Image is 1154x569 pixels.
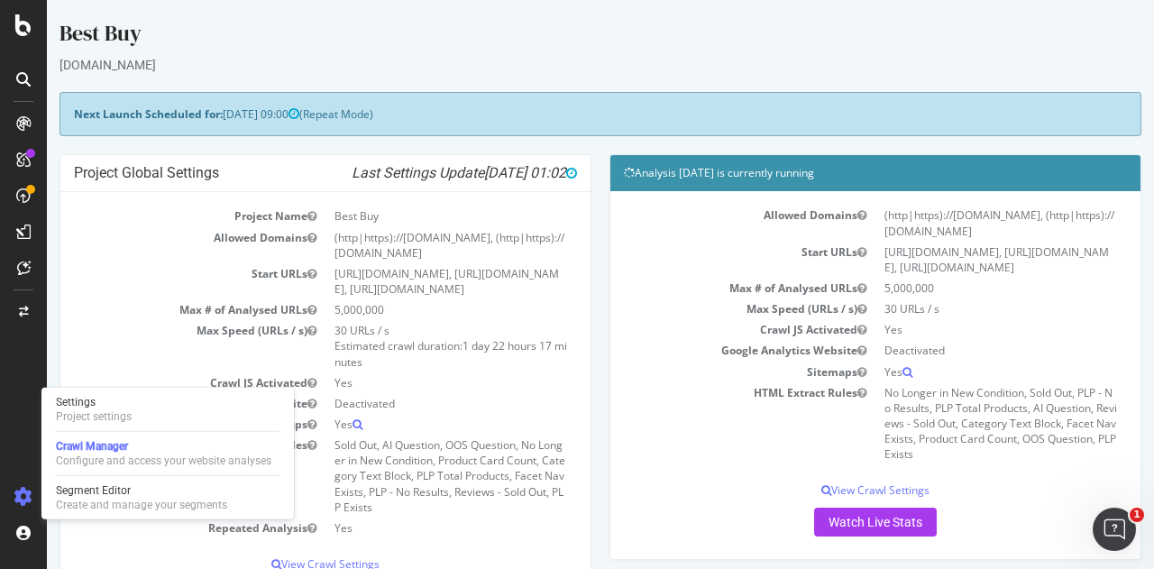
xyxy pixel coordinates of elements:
[829,382,1080,465] td: No Longer in New Condition, Sold Out, PLP - No Results, PLP Total Products, AI Question, Reviews ...
[279,393,530,414] td: Deactivated
[829,319,1080,340] td: Yes
[577,482,1080,498] p: View Crawl Settings
[279,518,530,538] td: Yes
[577,242,829,278] td: Start URLs
[829,205,1080,241] td: (http|https)://[DOMAIN_NAME], (http|https)://[DOMAIN_NAME]
[27,414,279,435] td: Sitemaps
[577,278,829,298] td: Max # of Analysed URLs
[279,263,530,299] td: [URL][DOMAIN_NAME], [URL][DOMAIN_NAME], [URL][DOMAIN_NAME]
[27,299,279,320] td: Max # of Analysed URLs
[279,435,530,518] td: Sold Out, AI Question, OOS Question, No Longer in New Condition, Product Card Count, Category Tex...
[279,299,530,320] td: 5,000,000
[27,372,279,393] td: Crawl JS Activated
[49,482,287,514] a: Segment EditorCreate and manage your segments
[56,395,132,409] div: Settings
[577,205,829,241] td: Allowed Domains
[27,106,176,122] strong: Next Launch Scheduled for:
[176,106,252,122] span: [DATE] 09:00
[56,409,132,424] div: Project settings
[56,439,271,454] div: Crawl Manager
[577,298,829,319] td: Max Speed (URLs / s)
[13,56,1094,74] div: [DOMAIN_NAME]
[56,454,271,468] div: Configure and access your website analyses
[279,414,530,435] td: Yes
[279,320,530,372] td: 30 URLs / s Estimated crawl duration:
[437,164,530,181] span: [DATE] 01:02
[27,164,530,182] h4: Project Global Settings
[49,393,287,426] a: SettingsProject settings
[577,382,829,465] td: HTML Extract Rules
[27,393,279,414] td: Google Analytics Website
[27,320,279,372] td: Max Speed (URLs / s)
[56,498,227,512] div: Create and manage your segments
[56,483,227,498] div: Segment Editor
[305,164,530,182] i: Last Settings Update
[27,206,279,226] td: Project Name
[1093,508,1136,551] iframe: Intercom live chat
[829,362,1080,382] td: Yes
[829,242,1080,278] td: [URL][DOMAIN_NAME], [URL][DOMAIN_NAME], [URL][DOMAIN_NAME]
[49,437,287,470] a: Crawl ManagerConfigure and access your website analyses
[279,372,530,393] td: Yes
[27,227,279,263] td: Allowed Domains
[288,338,520,369] span: 1 day 22 hours 17 minutes
[27,263,279,299] td: Start URLs
[279,206,530,226] td: Best Buy
[27,518,279,538] td: Repeated Analysis
[829,340,1080,361] td: Deactivated
[27,435,279,518] td: HTML Extract Rules
[577,319,829,340] td: Crawl JS Activated
[767,508,890,537] a: Watch Live Stats
[577,340,829,361] td: Google Analytics Website
[279,227,530,263] td: (http|https)://[DOMAIN_NAME], (http|https)://[DOMAIN_NAME]
[13,92,1094,136] div: (Repeat Mode)
[829,278,1080,298] td: 5,000,000
[13,18,1094,56] div: Best Buy
[577,164,1080,182] h4: Analysis [DATE] is currently running
[1130,508,1144,522] span: 1
[577,362,829,382] td: Sitemaps
[829,298,1080,319] td: 30 URLs / s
